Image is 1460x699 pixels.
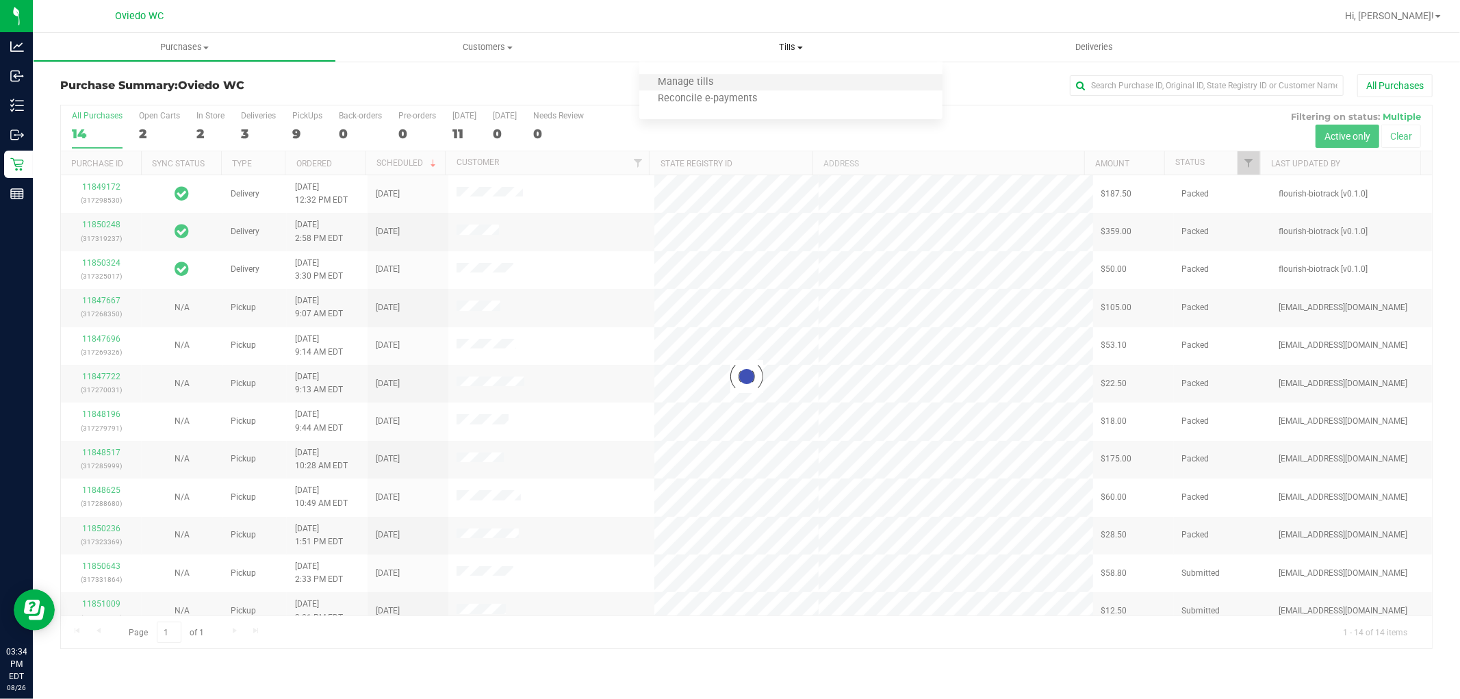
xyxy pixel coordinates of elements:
[1070,75,1344,96] input: Search Purchase ID, Original ID, State Registry ID or Customer Name...
[10,128,24,142] inline-svg: Outbound
[34,41,335,53] span: Purchases
[116,10,164,22] span: Oviedo WC
[6,683,27,693] p: 08/26
[10,157,24,171] inline-svg: Retail
[10,99,24,112] inline-svg: Inventory
[14,589,55,631] iframe: Resource center
[639,33,943,62] a: Tills Manage tills Reconcile e-payments
[178,79,244,92] span: Oviedo WC
[1345,10,1434,21] span: Hi, [PERSON_NAME]!
[943,33,1246,62] a: Deliveries
[639,93,776,105] span: Reconcile e-payments
[33,33,336,62] a: Purchases
[336,33,639,62] a: Customers
[6,646,27,683] p: 03:34 PM EDT
[10,187,24,201] inline-svg: Reports
[639,77,732,88] span: Manage tills
[1357,74,1433,97] button: All Purchases
[639,41,943,53] span: Tills
[60,79,517,92] h3: Purchase Summary:
[10,40,24,53] inline-svg: Analytics
[337,41,639,53] span: Customers
[10,69,24,83] inline-svg: Inbound
[1057,41,1131,53] span: Deliveries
